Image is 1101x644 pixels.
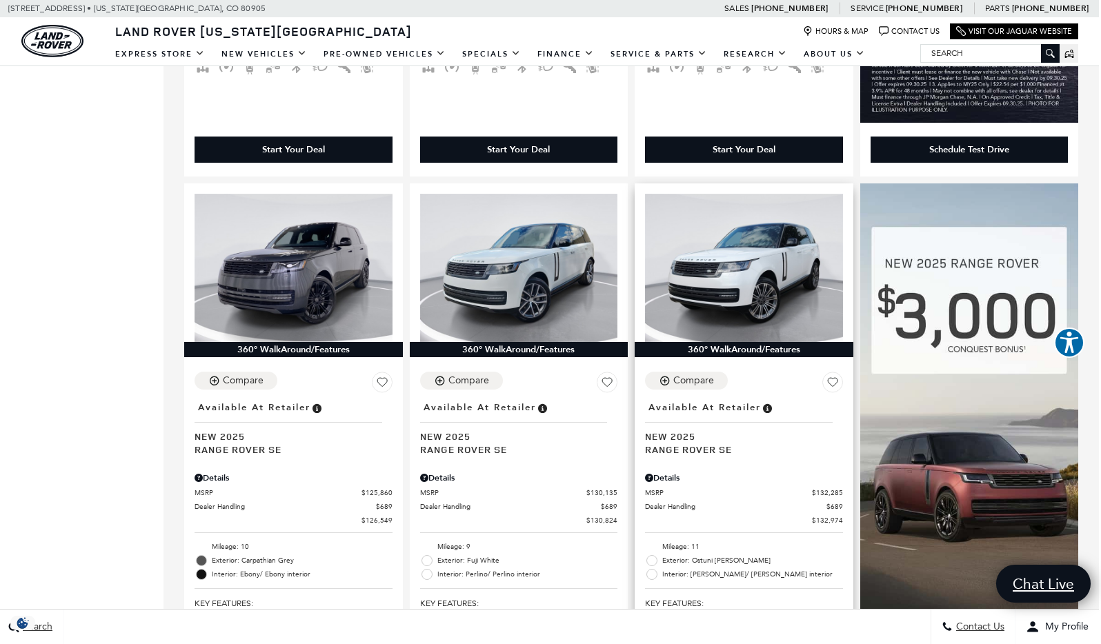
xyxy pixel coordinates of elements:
[107,42,213,66] a: EXPRESS STORE
[420,398,618,456] a: Available at RetailerNew 2025Range Rover SE
[195,487,393,498] a: MSRP $125,860
[514,60,530,70] span: Bluetooth
[635,342,853,357] div: 360° WalkAround/Features
[879,26,940,37] a: Contact Us
[1054,328,1084,361] aside: Accessibility Help Desk
[536,400,548,415] span: Vehicle is in stock and ready for immediate delivery. Due to demand, availability is subject to c...
[662,554,843,567] span: Exterior: Ostuni [PERSON_NAME]
[372,372,393,398] button: Save Vehicle
[645,501,826,512] span: Dealer Handling
[195,540,393,554] li: Mileage: 10
[184,342,403,357] div: 360° WalkAround/Features
[751,3,828,14] a: [PHONE_NUMBER]
[21,25,83,57] img: Land Rover
[586,487,617,498] span: $130,135
[420,137,618,163] div: Start Your Deal
[648,400,761,415] span: Available at Retailer
[715,60,732,70] span: Blind Spot Monitor
[454,42,529,66] a: Specials
[420,430,608,443] span: New 2025
[645,472,843,484] div: Pricing Details - Range Rover SE
[376,501,393,512] span: $689
[645,487,812,498] span: MSRP
[288,60,305,70] span: Bluetooth
[262,143,325,156] div: Start Your Deal
[602,42,715,66] a: Service & Parts
[212,554,393,567] span: Exterior: Carpathian Grey
[953,621,1004,633] span: Contact Us
[195,515,393,525] a: $126,549
[713,143,775,156] div: Start Your Deal
[420,596,618,611] span: Key Features :
[812,515,843,525] span: $132,974
[424,400,536,415] span: Available at Retailer
[420,515,618,525] a: $130,824
[312,60,328,70] span: Fog Lights
[996,565,1091,603] a: Chat Live
[490,60,507,70] span: Blind Spot Monitor
[107,42,873,66] nav: Main Navigation
[645,515,843,525] a: $132,974
[310,400,323,415] span: Vehicle is in stock and ready for immediate delivery. Due to demand, availability is subject to c...
[420,60,437,70] span: AWD
[420,472,618,484] div: Pricing Details - Range Rover SE
[645,540,843,554] li: Mileage: 11
[195,398,393,456] a: Available at RetailerNew 2025Range Rover SE
[359,60,375,70] span: Lane Warning
[195,194,393,342] img: 2025 LAND ROVER Range Rover SE
[265,60,281,70] span: Blind Spot Monitor
[739,60,755,70] span: Bluetooth
[786,60,802,70] span: Keyless Entry
[673,374,714,387] div: Compare
[586,515,617,525] span: $130,824
[444,60,460,70] span: Adaptive Cruise Control
[985,3,1010,13] span: Parts
[198,400,310,415] span: Available at Retailer
[223,374,264,387] div: Compare
[871,137,1069,163] div: Schedule Test Drive
[420,372,503,390] button: Compare Vehicle
[195,501,376,512] span: Dealer Handling
[21,25,83,57] a: land-rover
[361,487,393,498] span: $125,860
[213,42,315,66] a: New Vehicles
[437,554,618,567] span: Exterior: Fuji White
[645,430,833,443] span: New 2025
[645,487,843,498] a: MSRP $132,285
[410,342,628,357] div: 360° WalkAround/Features
[645,501,843,512] a: Dealer Handling $689
[195,430,382,443] span: New 2025
[195,137,393,163] div: Start Your Deal
[826,501,843,512] span: $689
[218,60,235,70] span: Adaptive Cruise Control
[467,60,484,70] span: Backup Camera
[597,372,617,398] button: Save Vehicle
[1012,3,1089,14] a: [PHONE_NUMBER]
[315,42,454,66] a: Pre-Owned Vehicles
[1040,621,1089,633] span: My Profile
[7,616,39,630] section: Click to Open Cookie Consent Modal
[420,487,587,498] span: MSRP
[212,567,393,581] span: Interior: Ebony/ Ebony interior
[561,60,577,70] span: Keyless Entry
[361,515,393,525] span: $126,549
[692,60,708,70] span: Backup Camera
[529,42,602,66] a: Finance
[448,374,489,387] div: Compare
[241,60,258,70] span: Backup Camera
[601,501,617,512] span: $689
[921,45,1059,61] input: Search
[645,60,662,70] span: AWD
[584,60,601,70] span: Lane Warning
[1054,328,1084,358] button: Explore your accessibility options
[795,42,873,66] a: About Us
[762,60,779,70] span: Fog Lights
[335,60,352,70] span: Keyless Entry
[668,60,685,70] span: Adaptive Cruise Control
[537,60,554,70] span: Fog Lights
[886,3,962,14] a: [PHONE_NUMBER]
[929,143,1009,156] div: Schedule Test Drive
[420,540,618,554] li: Mileage: 9
[662,567,843,581] span: Interior: [PERSON_NAME]/ [PERSON_NAME] interior
[809,60,826,70] span: Lane Warning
